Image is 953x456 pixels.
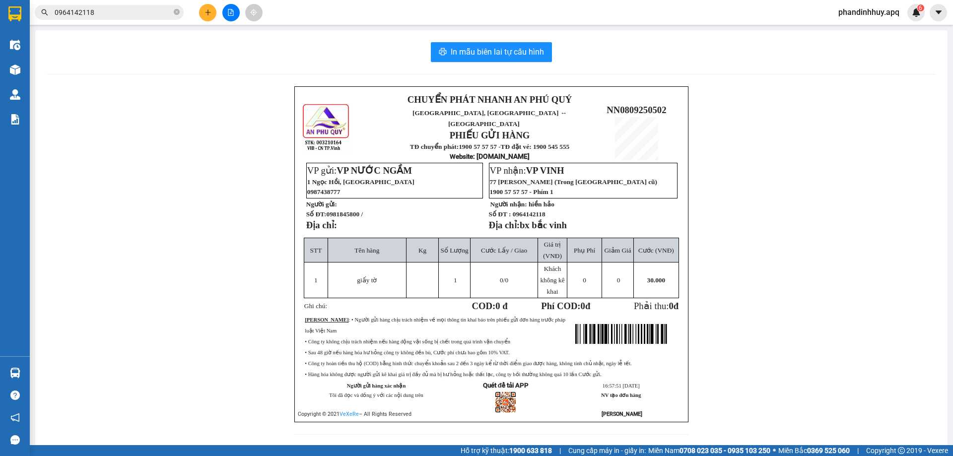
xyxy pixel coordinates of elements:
sup: 6 [917,4,924,11]
span: phandinhhuy.apq [830,6,907,18]
span: 0981845800 / [326,210,363,218]
span: VP nhận: [490,165,564,176]
img: warehouse-icon [10,89,20,100]
span: | [559,445,561,456]
span: ⚪️ [773,449,776,453]
img: warehouse-icon [10,65,20,75]
span: caret-down [934,8,943,17]
span: Copyright © 2021 – All Rights Reserved [298,411,411,417]
span: Ghi chú: [304,302,327,310]
span: [GEOGRAPHIC_DATA], [GEOGRAPHIC_DATA] ↔ [GEOGRAPHIC_DATA] [412,109,567,128]
span: STT [310,247,322,254]
span: : • Người gửi hàng chịu trách nhiệm về mọi thông tin khai báo trên phiếu gửi đơn hàng trước pháp ... [305,317,565,333]
button: caret-down [930,4,947,21]
span: bx bắc vinh [520,220,567,230]
strong: Người gửi: [306,200,337,208]
strong: [PERSON_NAME] [602,411,642,417]
span: 1 [314,276,318,284]
span: Tôi đã đọc và đồng ý với các nội dung trên [329,392,423,398]
span: copyright [898,447,905,454]
strong: Người gửi hàng xác nhận [347,383,406,389]
span: 0 [617,276,620,284]
strong: Số ĐT: [306,210,363,218]
strong: 0708 023 035 - 0935 103 250 [680,447,770,455]
span: file-add [227,9,234,16]
span: • Công ty hoàn tiền thu hộ (COD) bằng hình thức chuyển khoản sau 2 đến 3 ngày kể từ thời điểm gia... [305,361,631,366]
button: file-add [222,4,240,21]
img: warehouse-icon [10,40,20,50]
img: icon-new-feature [912,8,921,17]
span: aim [250,9,257,16]
strong: Địa chỉ: [489,220,520,230]
span: giấy tờ [357,276,377,284]
strong: Quét để tải APP [483,382,529,389]
span: Miền Nam [648,445,770,456]
span: 6 [919,4,922,11]
strong: 0369 525 060 [807,447,850,455]
span: 0 [669,301,673,311]
span: Tên hàng [354,247,379,254]
span: Phụ Phí [574,247,595,254]
a: VeXeRe [340,411,359,417]
span: đ [674,301,679,311]
span: VP VINH [526,165,564,176]
strong: PHIẾU GỬI HÀNG [450,130,530,140]
img: logo-vxr [8,6,21,21]
span: Giá trị (VNĐ) [543,241,562,260]
strong: Phí COD: đ [541,301,590,311]
span: | [857,445,859,456]
span: Miền Bắc [778,445,850,456]
span: Hỗ trợ kỹ thuật: [461,445,552,456]
span: Số Lượng [441,247,469,254]
span: printer [439,48,447,57]
strong: TĐ chuyển phát: [410,143,459,150]
span: NN0809250502 [607,105,666,115]
button: aim [245,4,263,21]
span: Cước (VNĐ) [638,247,674,254]
button: printerIn mẫu biên lai tự cấu hình [431,42,552,62]
span: Phải thu: [634,301,679,311]
span: Kg [418,247,426,254]
strong: TĐ đặt vé: 1900 545 555 [501,143,570,150]
span: 0 [581,301,585,311]
span: 0964142118 [513,210,545,218]
strong: : [DOMAIN_NAME] [450,152,530,160]
span: Cung cấp máy in - giấy in: [568,445,646,456]
strong: COD: [472,301,508,311]
span: 1900 57 57 57 - Phím 1 [490,188,553,195]
strong: Địa chỉ: [306,220,337,230]
strong: Người nhận: [490,200,527,208]
span: 16:57:51 [DATE] [603,383,640,389]
strong: [PERSON_NAME] [305,317,348,323]
span: 30.000 [647,276,666,284]
span: • Công ty không chịu trách nhiệm nếu hàng động vật sống bị chết trong quá trình vận chuyển [305,339,510,344]
span: 0987438777 [307,188,340,195]
span: plus [204,9,211,16]
strong: 1900 633 818 [509,447,552,455]
span: Khách không kê khai [540,265,564,295]
span: In mẫu biên lai tự cấu hình [451,46,544,58]
strong: CHUYỂN PHÁT NHANH AN PHÚ QUÝ [408,94,572,105]
img: warehouse-icon [10,368,20,378]
span: search [41,9,48,16]
span: /0 [500,276,508,284]
strong: Số ĐT : [489,210,511,218]
button: plus [199,4,216,21]
span: question-circle [10,391,20,400]
span: notification [10,413,20,422]
img: solution-icon [10,114,20,125]
span: message [10,435,20,445]
span: hiền hảo [529,200,554,208]
strong: 1900 57 57 57 - [459,143,500,150]
strong: NV tạo đơn hàng [601,392,641,398]
input: Tìm tên, số ĐT hoặc mã đơn [55,7,172,18]
span: close-circle [174,9,180,15]
span: • Hàng hóa không được người gửi kê khai giá trị đầy đủ mà bị hư hỏng hoặc thất lạc, công ty bồi t... [305,372,602,377]
span: close-circle [174,8,180,17]
img: logo [302,103,351,152]
span: Giảm Giá [604,247,631,254]
span: 1 [454,276,457,284]
span: 0 đ [495,301,507,311]
span: Cước Lấy / Giao [481,247,527,254]
span: Website [450,153,473,160]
